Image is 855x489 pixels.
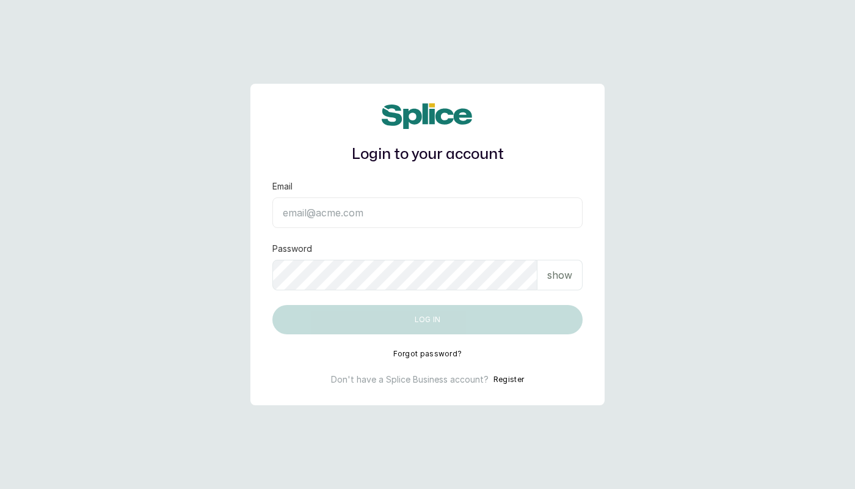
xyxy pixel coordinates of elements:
p: show [547,268,572,282]
input: email@acme.com [272,197,583,228]
button: Log in [272,305,583,334]
button: Forgot password? [393,349,462,359]
p: Don't have a Splice Business account? [331,373,489,386]
button: Register [493,373,524,386]
label: Email [272,180,293,193]
label: Password [272,243,312,255]
h1: Login to your account [272,144,583,166]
